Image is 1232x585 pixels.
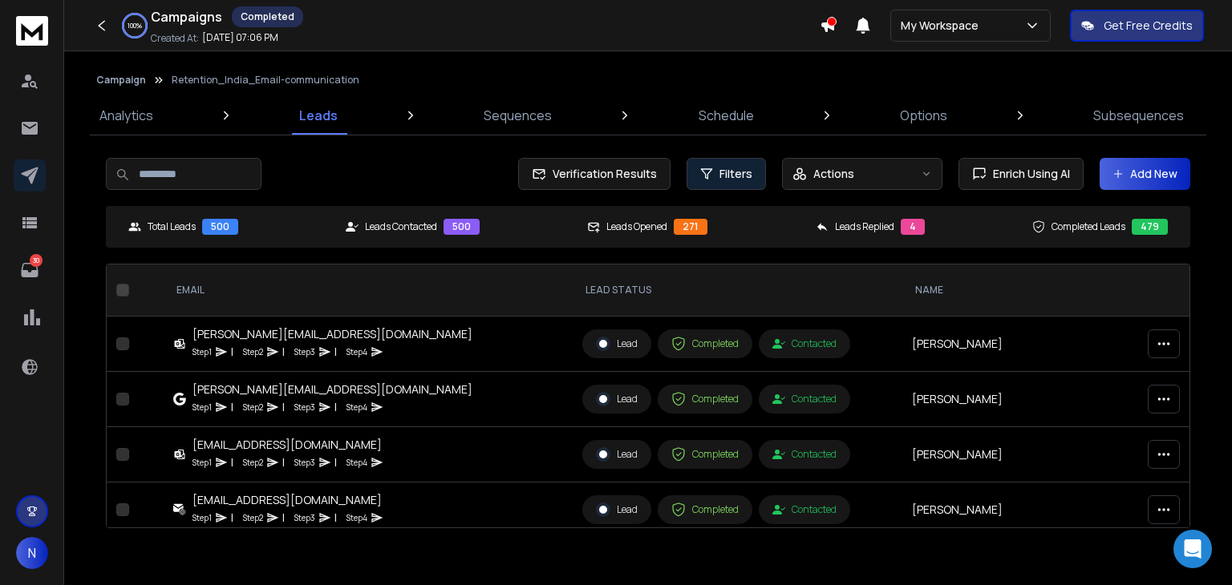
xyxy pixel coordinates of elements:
p: Step 1 [192,454,212,470]
span: Filters [719,166,752,182]
a: 30 [14,254,46,286]
div: Lead [596,392,638,406]
div: Completed [671,392,739,406]
th: LEAD STATUS [573,264,902,317]
p: Step 4 [346,399,367,415]
div: 479 [1132,219,1168,235]
p: Sequences [484,106,552,125]
div: [PERSON_NAME][EMAIL_ADDRESS][DOMAIN_NAME] [192,381,472,397]
p: | [282,510,285,526]
p: Step 3 [294,399,315,415]
div: [PERSON_NAME][EMAIL_ADDRESS][DOMAIN_NAME] [192,326,472,342]
p: Completed Leads [1052,220,1125,233]
a: Schedule [689,96,764,135]
p: | [282,454,285,470]
div: 271 [674,219,707,235]
a: Sequences [474,96,561,135]
p: Leads Opened [606,220,667,233]
p: Step 3 [294,510,315,526]
span: Enrich Using AI [987,166,1070,182]
p: Analytics [99,106,153,125]
a: Subsequences [1084,96,1193,135]
p: | [334,454,337,470]
p: | [282,399,285,415]
a: Leads [290,96,347,135]
div: Contacted [772,337,837,350]
div: Contacted [772,393,837,405]
p: Leads Replied [835,220,894,233]
p: | [231,454,233,470]
p: Step 2 [243,510,263,526]
button: Campaign [96,74,146,87]
td: [PERSON_NAME] [902,427,1138,482]
div: Lead [596,502,638,517]
p: Step 4 [346,454,367,470]
p: Step 1 [192,510,212,526]
p: Step 2 [243,399,263,415]
p: Step 2 [243,344,263,360]
p: Actions [813,166,854,182]
p: Step 3 [294,454,315,470]
th: NAME [902,264,1138,317]
p: 30 [30,254,43,267]
button: Verification Results [518,158,671,190]
p: [DATE] 07:06 PM [202,31,278,44]
div: 500 [444,219,480,235]
p: Step 4 [346,344,367,360]
p: Step 1 [192,344,212,360]
p: Total Leads [148,220,196,233]
p: | [231,510,233,526]
div: 500 [202,219,238,235]
div: Contacted [772,503,837,516]
button: N [16,537,48,569]
p: 100 % [128,21,142,30]
p: Options [900,106,947,125]
div: [EMAIL_ADDRESS][DOMAIN_NAME] [192,492,383,508]
div: Completed [671,447,739,462]
p: Step 2 [243,454,263,470]
h1: Campaigns [151,7,222,26]
a: Analytics [90,96,163,135]
div: Lead [596,447,638,462]
p: | [231,344,233,360]
img: logo [16,16,48,46]
div: Open Intercom Messenger [1173,530,1212,568]
p: | [334,510,337,526]
div: Completed [671,337,739,351]
p: | [334,344,337,360]
td: [PERSON_NAME] [902,372,1138,427]
div: Completed [671,502,739,517]
div: [EMAIL_ADDRESS][DOMAIN_NAME] [192,437,383,453]
p: Created At: [151,32,199,45]
span: Verification Results [546,166,657,182]
p: Get Free Credits [1104,18,1193,34]
td: [PERSON_NAME] [902,317,1138,372]
button: Add New [1100,158,1190,190]
th: EMAIL [164,264,573,317]
p: | [282,344,285,360]
p: Leads [299,106,338,125]
div: Lead [596,337,638,351]
a: Options [890,96,957,135]
p: Leads Contacted [365,220,437,233]
p: My Workspace [901,18,985,34]
button: Enrich Using AI [958,158,1084,190]
p: Step 1 [192,399,212,415]
p: Step 3 [294,344,315,360]
button: Filters [687,158,766,190]
p: | [334,399,337,415]
div: Contacted [772,448,837,461]
p: Step 4 [346,510,367,526]
p: Subsequences [1093,106,1184,125]
p: | [231,399,233,415]
p: Retention_India_Email-communication [172,74,359,87]
div: Completed [232,6,303,27]
button: Get Free Credits [1070,10,1204,42]
td: [PERSON_NAME] [902,482,1138,538]
div: 4 [901,219,925,235]
p: Schedule [699,106,754,125]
